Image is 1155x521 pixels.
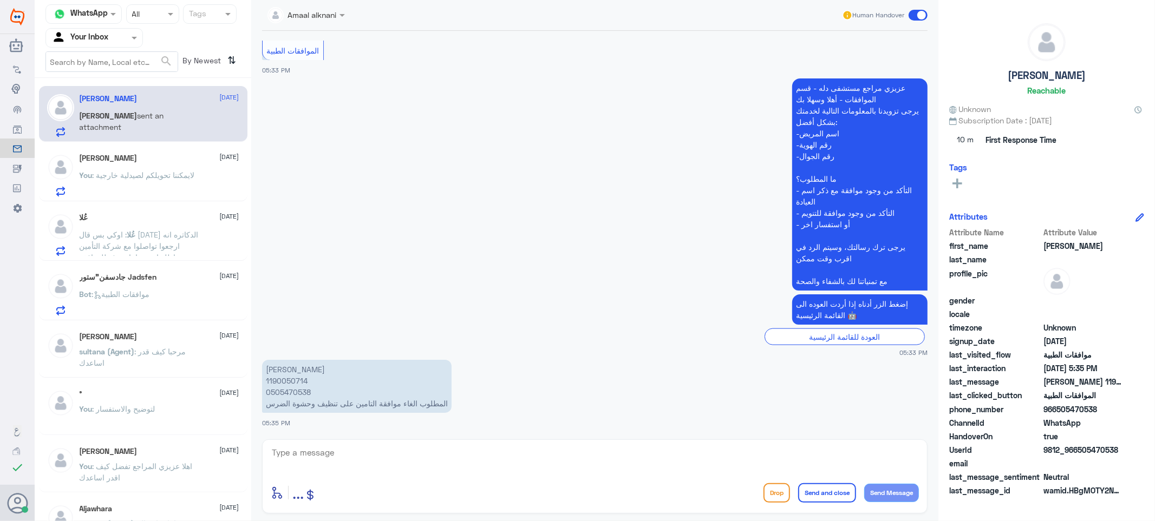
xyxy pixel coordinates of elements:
[949,404,1041,415] span: phone_number
[949,431,1041,442] span: HandoverOn
[1043,349,1122,360] span: موافقات الطبية
[949,322,1041,333] span: timezone
[1043,471,1122,483] span: 0
[80,170,93,180] span: You
[160,55,173,68] span: search
[80,347,135,356] span: sultana (Agent)
[899,348,928,357] span: 05:33 PM
[10,8,24,25] img: Widebot Logo
[46,52,178,71] input: Search by Name, Local etc…
[949,115,1144,126] span: Subscription Date : [DATE]
[1043,376,1122,387] span: معاذ سامي الحميميدي 1190050714 0505470538 المطلوب الغاء موافقة التامين على تنظيف وحشوة الضرس
[1043,431,1122,442] span: true
[949,254,1041,265] span: last_name
[220,331,239,340] span: [DATE]
[949,268,1041,293] span: profile_pic
[864,484,919,502] button: Send Message
[765,328,925,345] div: العودة للقائمة الرئيسية
[228,51,237,69] i: ⇅
[220,212,239,221] span: [DATE]
[80,289,92,299] span: Bot
[47,213,74,240] img: defaultAdmin.png
[949,227,1041,238] span: Attribute Name
[7,493,28,513] button: Avatar
[949,417,1041,428] span: ChannelId
[220,503,239,512] span: [DATE]
[1043,227,1122,238] span: Attribute Value
[949,390,1041,401] span: last_clicked_button
[187,8,206,22] div: Tags
[1043,390,1122,401] span: الموافقات الطبية
[1043,295,1122,306] span: null
[949,471,1041,483] span: last_message_sentiment
[220,93,239,102] span: [DATE]
[1043,444,1122,456] span: 9812_966505470538
[949,376,1041,387] span: last_message
[51,6,68,22] img: whatsapp.png
[949,335,1041,347] span: signup_date
[220,271,239,281] span: [DATE]
[949,308,1041,320] span: locale
[11,461,24,474] i: check
[80,504,113,513] h5: Aljawhara
[1028,85,1066,95] h6: Reachable
[1043,268,1071,295] img: defaultAdmin.png
[1028,24,1065,61] img: defaultAdmin.png
[792,78,928,291] p: 29/9/2025, 5:33 PM
[220,388,239,398] span: [DATE]
[798,483,856,503] button: Send and close
[80,230,199,262] span: : اوكي بس قال [DATE] الدكاتره انه ارجعوا تواصلوا مع شركة التأمين واطلبوا منهم اعاده رفع للموافقه
[127,230,136,239] span: عُلا
[949,362,1041,374] span: last_interaction
[949,485,1041,496] span: last_message_id
[47,94,74,121] img: defaultAdmin.png
[292,480,304,505] button: ...
[949,458,1041,469] span: email
[267,46,319,55] span: الموافقات الطبية
[80,94,138,103] h5: ابوعبدالله
[80,213,88,222] h5: عُلا
[949,295,1041,306] span: gender
[80,111,138,120] span: [PERSON_NAME]
[262,360,452,413] p: 29/9/2025, 5:35 PM
[220,152,239,162] span: [DATE]
[792,294,928,325] p: 29/9/2025, 5:33 PM
[80,154,138,163] h5: Abu Leen Nj
[1043,485,1122,496] span: wamid.HBgMOTY2NTA1NDcwNTM4FQIAEhggQUM3NEU2NzZDREI5Q0ZDMkY1RTI2RDYyMEI0NDFBM0QA
[160,52,173,70] button: search
[47,390,74,417] img: defaultAdmin.png
[262,67,290,74] span: 05:33 PM
[853,10,905,20] span: Human Handover
[986,134,1056,146] span: First Response Time
[949,349,1041,360] span: last_visited_flow
[262,419,290,426] span: 05:35 PM
[949,103,991,115] span: Unknown
[47,273,74,300] img: defaultAdmin.png
[292,483,304,502] span: ...
[949,240,1041,252] span: first_name
[949,212,988,221] h6: Attributes
[80,461,93,471] span: You
[80,273,157,282] h5: جادسفن"ستور Jadsfen
[949,444,1041,456] span: UserId
[47,332,74,359] img: defaultAdmin.png
[1043,362,1122,374] span: 2025-09-29T14:35:08.77Z
[1043,308,1122,320] span: null
[1043,335,1122,347] span: 2025-01-19T13:56:47.136Z
[1043,458,1122,469] span: null
[949,162,967,172] h6: Tags
[47,154,74,181] img: defaultAdmin.png
[178,51,224,73] span: By Newest
[764,483,790,503] button: Drop
[220,445,239,455] span: [DATE]
[92,289,150,299] span: : موافقات الطبية
[47,447,74,474] img: defaultAdmin.png
[51,30,68,46] img: yourInbox.svg
[1008,69,1086,82] h5: [PERSON_NAME]
[80,461,193,482] span: : اهلا عزيزي المراجع تفضل كيف اقدر اساعدك
[80,332,138,341] h5: Ahmed
[1043,322,1122,333] span: Unknown
[80,404,93,413] span: You
[1043,417,1122,428] span: 2
[80,390,83,399] h5: °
